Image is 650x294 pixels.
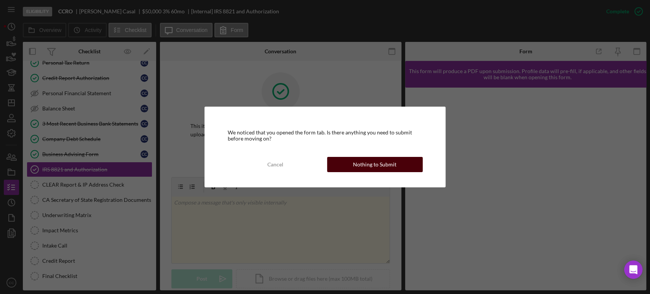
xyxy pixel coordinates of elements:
[327,157,423,172] button: Nothing to Submit
[267,157,283,172] div: Cancel
[353,157,396,172] div: Nothing to Submit
[227,157,323,172] button: Cancel
[624,260,642,279] div: Open Intercom Messenger
[227,129,422,142] div: We noticed that you opened the form tab. Is there anything you need to submit before moving on?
